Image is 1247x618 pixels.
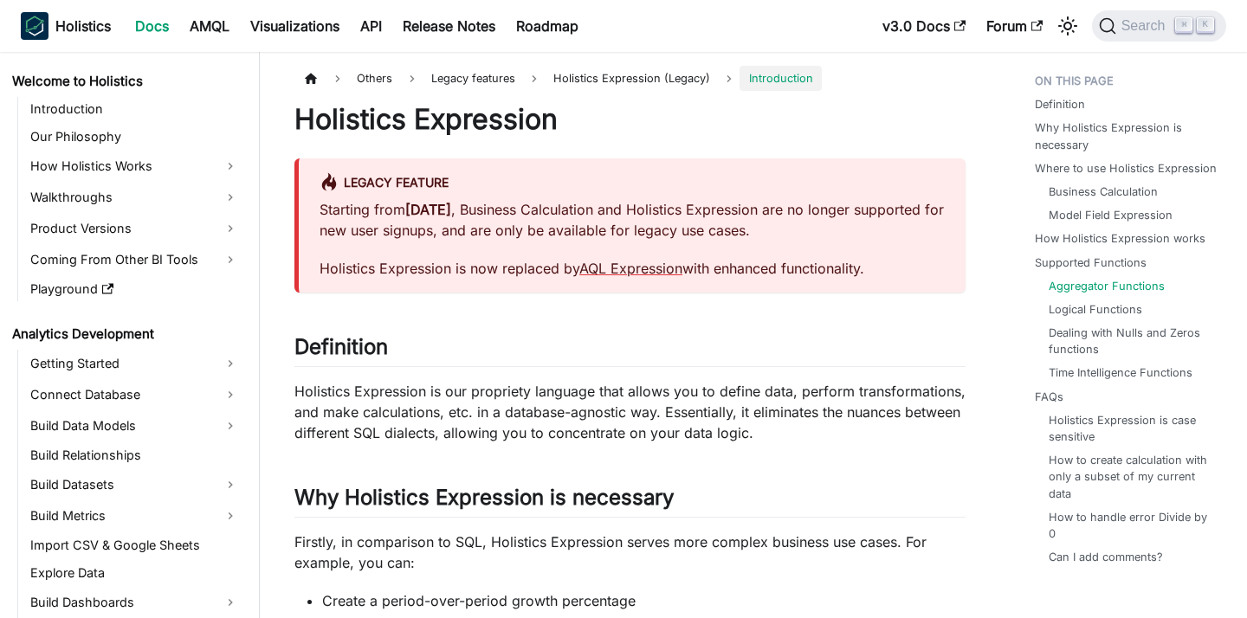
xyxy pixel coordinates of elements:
[25,215,244,242] a: Product Versions
[240,12,350,40] a: Visualizations
[740,66,821,91] span: Introduction
[294,334,966,367] h2: Definition
[392,12,506,40] a: Release Notes
[1049,301,1142,318] a: Logical Functions
[545,66,719,91] span: Holistics Expression (Legacy)
[1049,278,1165,294] a: Aggregator Functions
[25,183,244,211] a: Walkthroughs
[25,246,244,274] a: Coming From Other BI Tools
[7,69,244,93] a: Welcome to Holistics
[21,12,111,40] a: HolisticsHolistics
[55,16,111,36] b: Holistics
[25,350,244,377] a: Getting Started
[25,533,244,557] a: Import CSV & Google Sheets
[405,201,451,218] strong: [DATE]
[1197,17,1214,33] kbd: K
[350,12,392,40] a: API
[7,322,244,346] a: Analytics Development
[1054,12,1082,40] button: Switch between dark and light mode (currently light mode)
[320,199,945,241] p: Starting from , Business Calculation and Holistics Expression are no longer supported for new use...
[1092,10,1226,42] button: Search (Command+K)
[25,561,244,585] a: Explore Data
[1049,183,1158,200] a: Business Calculation
[25,277,244,301] a: Playground
[320,172,945,195] div: Legacy Feature
[25,502,244,530] a: Build Metrics
[872,12,976,40] a: v3.0 Docs
[1049,412,1212,445] a: Holistics Expression is case sensitive
[1035,96,1085,113] a: Definition
[294,66,327,91] a: Home page
[1035,160,1217,177] a: Where to use Holistics Expression
[322,590,966,611] li: Create a period-over-period growth percentage
[976,12,1053,40] a: Forum
[1035,254,1147,271] a: Supported Functions
[294,66,966,91] nav: Breadcrumbs
[1116,18,1176,34] span: Search
[579,260,682,277] a: AQL Expression
[1049,509,1212,542] a: How to handle error Divide by 0
[320,258,945,279] p: Holistics Expression is now replaced by with enhanced functionality.
[25,589,244,616] a: Build Dashboards
[1035,389,1063,405] a: FAQs
[294,102,966,137] h1: Holistics Expression
[348,66,401,91] span: Others
[21,12,48,40] img: Holistics
[1049,364,1192,381] a: Time Intelligence Functions
[294,485,966,518] h2: Why Holistics Expression is necessary
[1049,452,1212,502] a: How to create calculation with only a subset of my current data
[294,531,966,573] p: Firstly, in comparison to SQL, Holistics Expression serves more complex business use cases. For e...
[1049,549,1163,565] a: Can I add comments?
[423,66,524,91] span: Legacy features
[25,125,244,149] a: Our Philosophy
[1035,230,1205,247] a: How Holistics Expression works
[179,12,240,40] a: AMQL
[25,471,244,499] a: Build Datasets
[294,381,966,443] p: Holistics Expression is our propriety language that allows you to define data, perform transforma...
[1035,119,1219,152] a: Why Holistics Expression is necessary
[25,381,244,409] a: Connect Database
[25,97,244,121] a: Introduction
[1175,17,1192,33] kbd: ⌘
[25,152,244,180] a: How Holistics Works
[125,12,179,40] a: Docs
[1049,325,1212,357] a: Dealing with Nulls and Zeros functions
[1049,207,1173,223] a: Model Field Expression
[25,443,244,467] a: Build Relationships
[506,12,589,40] a: Roadmap
[25,412,244,440] a: Build Data Models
